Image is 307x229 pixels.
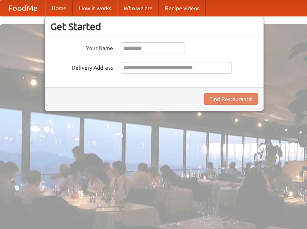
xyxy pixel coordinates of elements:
[73,0,117,16] a: How it works
[45,0,73,16] a: Home
[0,0,45,16] a: FoodMe
[204,93,258,105] button: Find Restaurants!
[50,42,113,52] label: Your Name
[117,0,159,16] a: Who we are
[50,21,258,32] h3: Get Started
[50,62,113,72] label: Delivery Address
[159,0,206,16] a: Recipe videos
